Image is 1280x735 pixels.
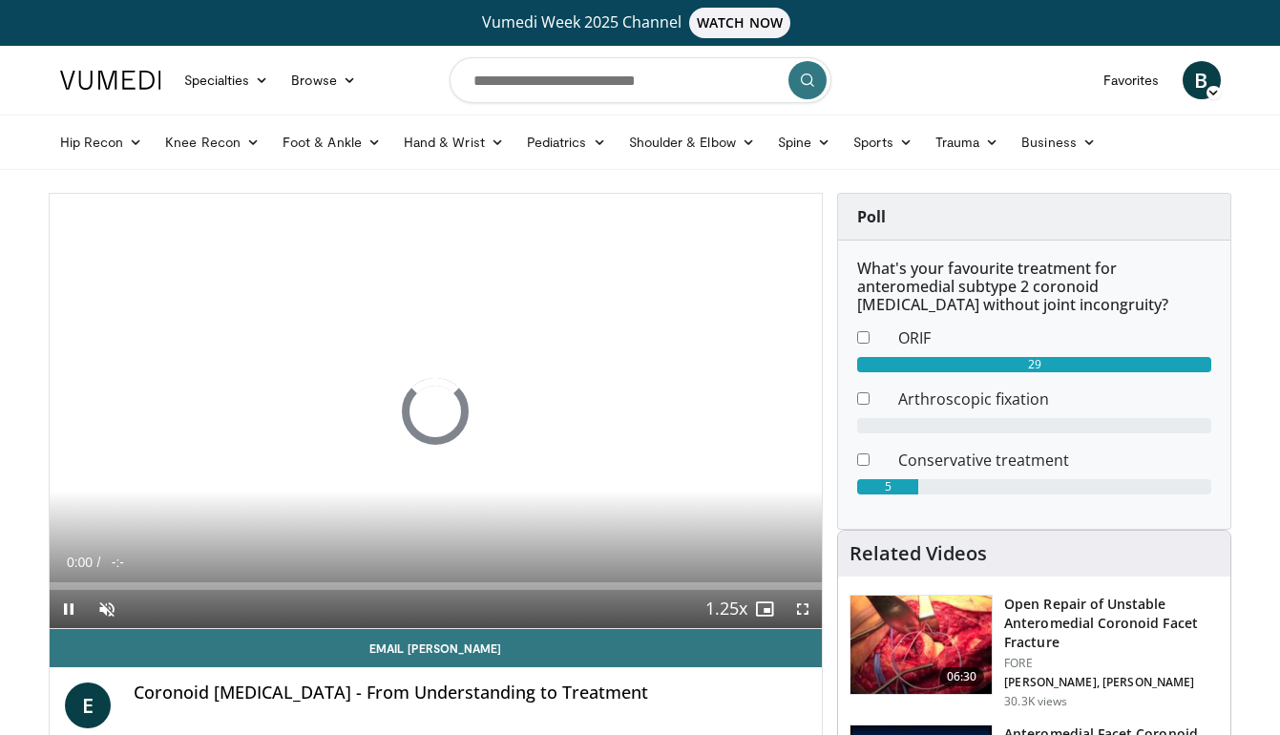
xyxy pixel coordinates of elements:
h3: Open Repair of Unstable Anteromedial Coronoid Facet Fracture [1004,595,1219,652]
a: Shoulder & Elbow [618,123,766,161]
a: Email [PERSON_NAME] [50,629,823,667]
a: B [1183,61,1221,99]
a: Foot & Ankle [271,123,392,161]
h6: What's your favourite treatment for anteromedial subtype 2 coronoid [MEDICAL_DATA] without joint ... [857,260,1211,315]
button: Enable picture-in-picture mode [745,590,784,628]
a: Vumedi Week 2025 ChannelWATCH NOW [63,8,1218,38]
span: 0:00 [67,555,93,570]
a: Browse [280,61,367,99]
div: 5 [857,479,918,494]
a: Pediatrics [515,123,618,161]
a: Favorites [1092,61,1171,99]
img: VuMedi Logo [60,71,161,90]
a: E [65,682,111,728]
button: Unmute [88,590,126,628]
div: Progress Bar [50,582,823,590]
span: -:- [112,555,124,570]
div: 29 [857,357,1211,372]
img: 14d700b3-704c-4cc6-afcf-48008ee4a60d.150x105_q85_crop-smart_upscale.jpg [850,596,992,695]
p: 30.3K views [1004,694,1067,709]
span: 06:30 [939,667,985,686]
a: Hip Recon [49,123,155,161]
a: 06:30 Open Repair of Unstable Anteromedial Coronoid Facet Fracture FORE [PERSON_NAME], [PERSON_NA... [850,595,1219,709]
h4: Coronoid [MEDICAL_DATA] - From Understanding to Treatment [134,682,808,703]
dd: Conservative treatment [884,449,1226,472]
p: [PERSON_NAME], [PERSON_NAME] [1004,675,1219,690]
button: Pause [50,590,88,628]
a: Trauma [924,123,1011,161]
input: Search topics, interventions [450,57,831,103]
button: Fullscreen [784,590,822,628]
button: Playback Rate [707,590,745,628]
h4: Related Videos [850,542,987,565]
dd: Arthroscopic fixation [884,388,1226,410]
span: / [97,555,101,570]
a: Specialties [173,61,281,99]
a: Knee Recon [154,123,271,161]
span: WATCH NOW [689,8,790,38]
video-js: Video Player [50,194,823,629]
a: Hand & Wrist [392,123,515,161]
dd: ORIF [884,326,1226,349]
p: FORE [1004,656,1219,671]
strong: Poll [857,206,886,227]
a: Business [1010,123,1107,161]
a: Sports [842,123,924,161]
a: Spine [766,123,842,161]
